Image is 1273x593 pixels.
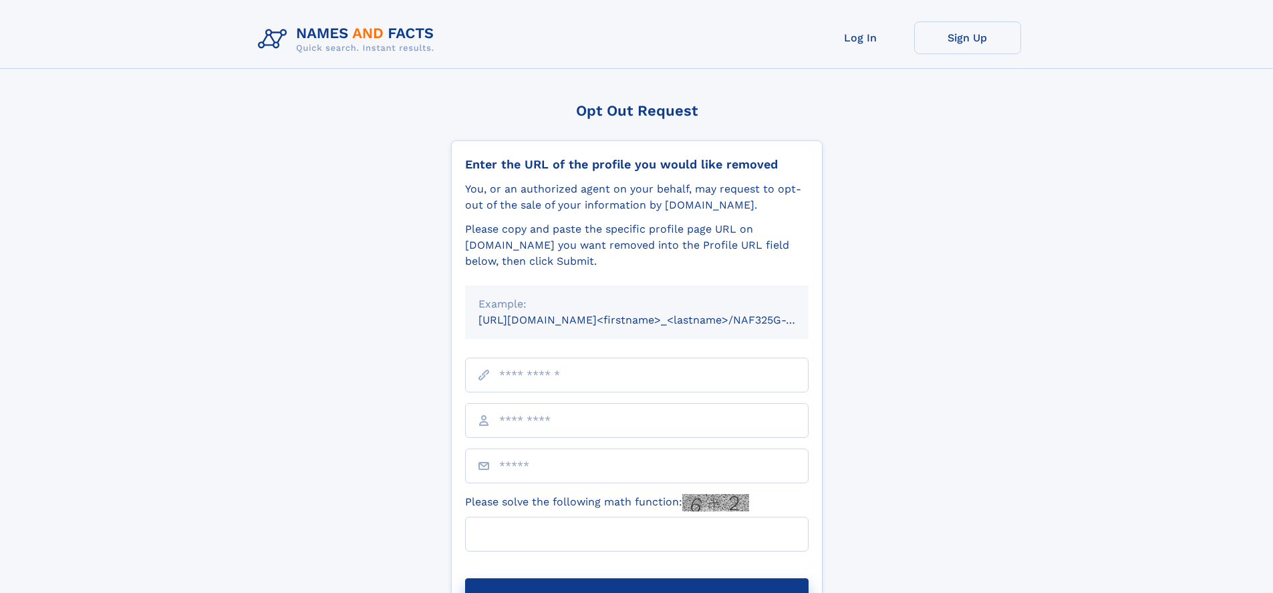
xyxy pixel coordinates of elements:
[253,21,445,57] img: Logo Names and Facts
[478,314,834,326] small: [URL][DOMAIN_NAME]<firstname>_<lastname>/NAF325G-xxxxxxxx
[465,157,809,172] div: Enter the URL of the profile you would like removed
[914,21,1021,54] a: Sign Up
[451,102,823,119] div: Opt Out Request
[465,181,809,213] div: You, or an authorized agent on your behalf, may request to opt-out of the sale of your informatio...
[807,21,914,54] a: Log In
[478,296,795,312] div: Example:
[465,221,809,269] div: Please copy and paste the specific profile page URL on [DOMAIN_NAME] you want removed into the Pr...
[465,494,749,511] label: Please solve the following math function:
